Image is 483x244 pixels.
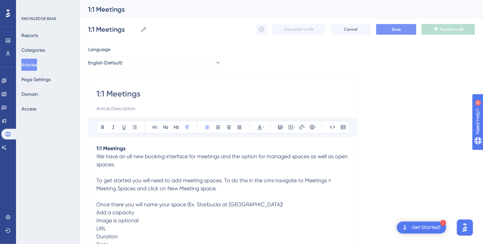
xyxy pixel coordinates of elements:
[376,24,416,35] button: Save
[21,44,45,56] button: Categories
[88,56,221,69] button: English (Default)
[88,25,138,34] input: Article Name
[412,224,441,231] div: Get Started!
[21,103,36,115] button: Access
[96,225,106,232] span: URL
[88,59,122,67] span: English (Default)
[397,222,446,234] div: Open Get Started! checklist, remaining modules: 1
[272,24,326,35] button: Unpublish in EN
[21,59,37,71] button: Articles
[96,145,125,152] strong: 1:1 Meetings
[96,177,332,192] span: To get started you will need to add meeting spaces. To do this in the cms navigate to Meetings > ...
[344,27,358,32] span: Cancel
[285,27,314,32] span: Unpublish in EN
[401,224,409,232] img: launcher-image-alternative-text
[392,27,401,32] span: Save
[21,16,56,21] div: KNOWLEDGE BASE
[88,45,110,53] span: Language
[21,73,51,85] button: Page Settings
[88,5,458,14] div: 1:1 Meetings
[455,218,475,238] iframe: UserGuiding AI Assistant Launcher
[96,233,118,240] span: Duration
[16,2,42,10] span: Need Help?
[422,24,475,35] button: Publish in EN
[440,220,446,226] div: 1
[96,88,349,99] input: Article Title
[21,29,38,41] button: Reports
[96,153,349,168] span: We have an all new booking interface for meetings and the option for managed spaces as well as op...
[440,27,464,32] span: Publish in EN
[46,3,48,9] div: 4
[96,209,134,216] span: Add a capacity
[96,104,349,112] input: Article Description
[96,201,283,208] span: Once there you will name your space (Ex. Starbucks at [GEOGRAPHIC_DATA])
[21,88,38,100] button: Domain
[331,24,371,35] button: Cancel
[96,217,138,224] span: Image is optional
